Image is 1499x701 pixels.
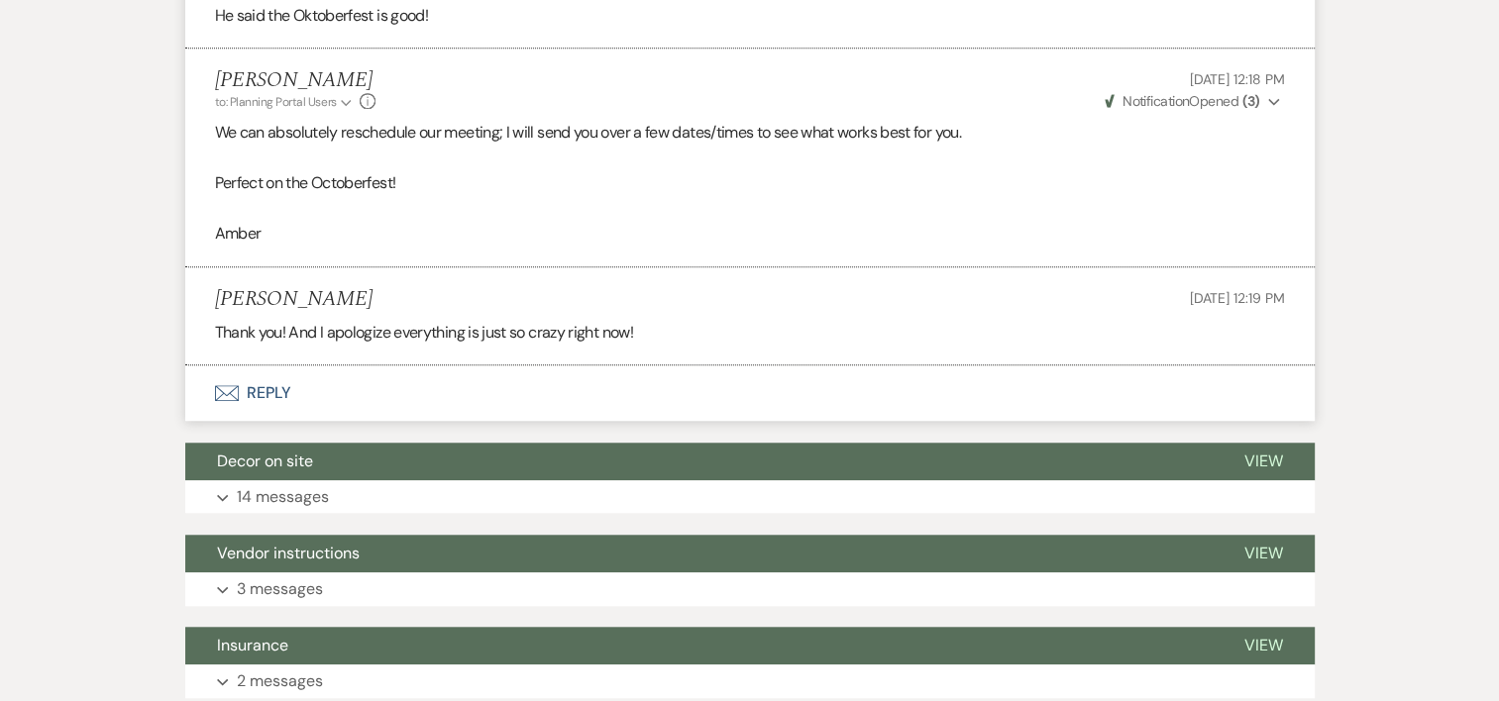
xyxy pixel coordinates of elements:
[185,572,1315,606] button: 3 messages
[185,443,1213,480] button: Decor on site
[215,320,1285,346] p: Thank you! And I apologize everything is just so crazy right now!
[237,668,323,694] p: 2 messages
[185,664,1315,698] button: 2 messages
[237,576,323,602] p: 3 messages
[1213,535,1315,572] button: View
[217,635,288,655] span: Insurance
[215,170,1285,196] p: Perfect on the Octoberfest!
[237,484,329,510] p: 14 messages
[185,365,1315,421] button: Reply
[215,68,376,93] h5: [PERSON_NAME]
[1105,92,1260,110] span: Opened
[217,451,313,471] span: Decor on site
[185,535,1213,572] button: Vendor instructions
[1241,92,1259,110] strong: ( 3 )
[1123,92,1189,110] span: Notification
[215,287,373,312] h5: [PERSON_NAME]
[215,3,1285,29] p: He said the Oktoberfest is good!
[185,627,1213,664] button: Insurance
[1213,627,1315,664] button: View
[1190,289,1285,307] span: [DATE] 12:19 PM
[1102,91,1285,112] button: NotificationOpened (3)
[1190,70,1285,88] span: [DATE] 12:18 PM
[215,94,337,110] span: to: Planning Portal Users
[217,543,360,563] span: Vendor instructions
[215,120,1285,146] p: We can absolutely reschedule our meeting; I will send you over a few dates/times to see what work...
[215,221,1285,247] p: Amber
[185,480,1315,514] button: 14 messages
[1244,543,1283,563] span: View
[1244,451,1283,471] span: View
[215,93,356,111] button: to: Planning Portal Users
[1244,635,1283,655] span: View
[1213,443,1315,480] button: View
